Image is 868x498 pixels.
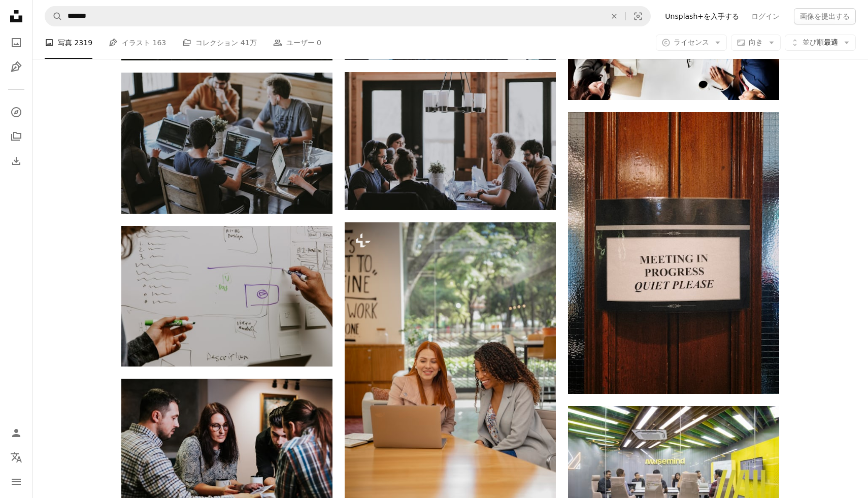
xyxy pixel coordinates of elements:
[6,472,26,492] button: メニュー
[603,7,625,26] button: 全てクリア
[659,8,745,24] a: Unsplash+を入手する
[785,35,856,51] button: 並び順最適
[45,6,651,26] form: サイト内でビジュアルを探す
[45,7,62,26] button: Unsplashで検索する
[241,37,257,48] span: 41万
[121,444,332,453] a: テーブルに座る男女
[803,38,824,46] span: 並び順
[121,226,332,367] img: ホワイトボードに絵を描く2人
[6,126,26,147] a: コレクション
[6,57,26,77] a: イラスト
[182,26,256,59] a: コレクション 41万
[568,472,779,481] a: テーブルを囲んで座る人々のグループ
[803,38,838,48] span: 最適
[6,6,26,28] a: ホーム — Unsplash
[6,151,26,171] a: ダウンロード履歴
[656,35,727,51] button: ライセンス
[121,291,332,301] a: ホワイトボードに絵を描く2人
[109,26,166,59] a: イラスト 163
[6,423,26,443] a: ログイン / 登録する
[317,37,321,48] span: 0
[794,8,856,24] button: 画像を提出する
[745,8,786,24] a: ログイン
[345,136,556,145] a: 部屋の中のテーブルの横に座っている人々
[345,72,556,211] img: 部屋の中のテーブルの横に座っている人々
[626,7,650,26] button: ビジュアル検索
[674,38,709,46] span: ライセンス
[568,248,779,257] a: 会議中の様子は静かにしてください
[731,35,781,51] button: 向き
[153,37,166,48] span: 163
[121,73,332,214] img: ノートパソコン利用団体
[6,447,26,468] button: 言語
[121,139,332,148] a: ノートパソコン利用団体
[273,26,321,59] a: ユーザー 0
[749,38,763,46] span: 向き
[6,32,26,53] a: 写真
[345,376,556,385] a: ノートパソコンを持ってテーブルに座る2人の女性
[568,112,779,394] img: 会議中の様子は静かにしてください
[6,102,26,122] a: 探す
